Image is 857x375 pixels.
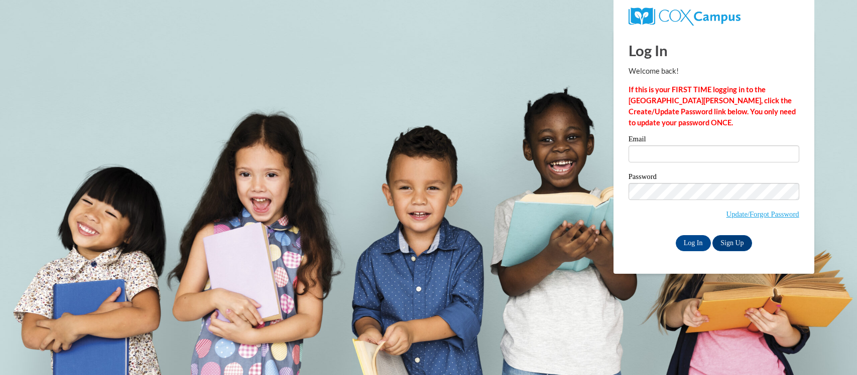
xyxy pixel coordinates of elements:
strong: If this is your FIRST TIME logging in to the [GEOGRAPHIC_DATA][PERSON_NAME], click the Create/Upd... [629,85,796,127]
p: Welcome back! [629,66,799,77]
a: Sign Up [712,235,752,251]
img: COX Campus [629,8,741,26]
input: Log In [676,235,711,251]
label: Email [629,135,799,145]
a: Update/Forgot Password [726,210,799,218]
a: COX Campus [629,12,741,20]
h1: Log In [629,40,799,61]
label: Password [629,173,799,183]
